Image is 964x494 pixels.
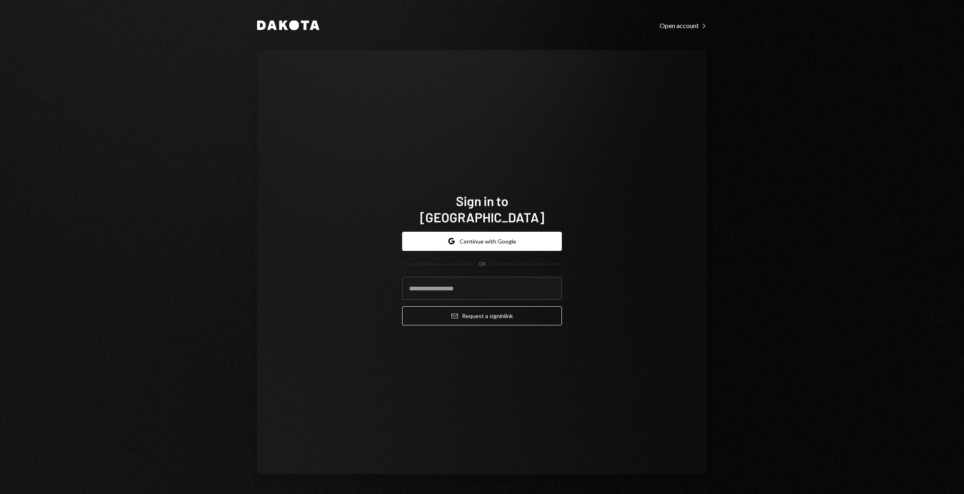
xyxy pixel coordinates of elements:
button: Continue with Google [402,232,562,251]
div: OR [479,261,486,268]
div: Open account [660,22,707,30]
button: Request a signinlink [402,306,562,325]
a: Open account [660,21,707,30]
h1: Sign in to [GEOGRAPHIC_DATA] [402,193,562,225]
